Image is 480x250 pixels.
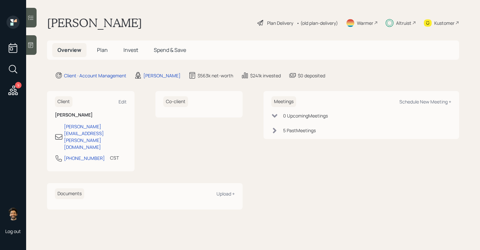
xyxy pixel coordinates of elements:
[357,20,373,26] div: Warmer
[64,155,105,162] div: [PHONE_NUMBER]
[143,72,181,79] div: [PERSON_NAME]
[7,207,20,220] img: eric-schwartz-headshot.png
[198,72,233,79] div: $563k net-worth
[283,127,316,134] div: 5 Past Meeting s
[154,46,186,54] span: Spend & Save
[216,191,235,197] div: Upload +
[163,96,188,107] h6: Co-client
[55,96,72,107] h6: Client
[47,16,142,30] h1: [PERSON_NAME]
[123,46,138,54] span: Invest
[64,123,127,150] div: [PERSON_NAME][EMAIL_ADDRESS][PERSON_NAME][DOMAIN_NAME]
[267,20,293,26] div: Plan Delivery
[399,99,451,105] div: Schedule New Meeting +
[271,96,296,107] h6: Meetings
[97,46,108,54] span: Plan
[283,112,328,119] div: 0 Upcoming Meeting s
[55,112,127,118] h6: [PERSON_NAME]
[57,46,81,54] span: Overview
[296,20,338,26] div: • (old plan-delivery)
[5,228,21,234] div: Log out
[55,188,84,199] h6: Documents
[250,72,281,79] div: $241k invested
[119,99,127,105] div: Edit
[396,20,411,26] div: Altruist
[64,72,126,79] div: Client · Account Management
[110,154,119,161] div: CST
[298,72,325,79] div: $0 deposited
[15,82,22,88] div: 9
[434,20,455,26] div: Kustomer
